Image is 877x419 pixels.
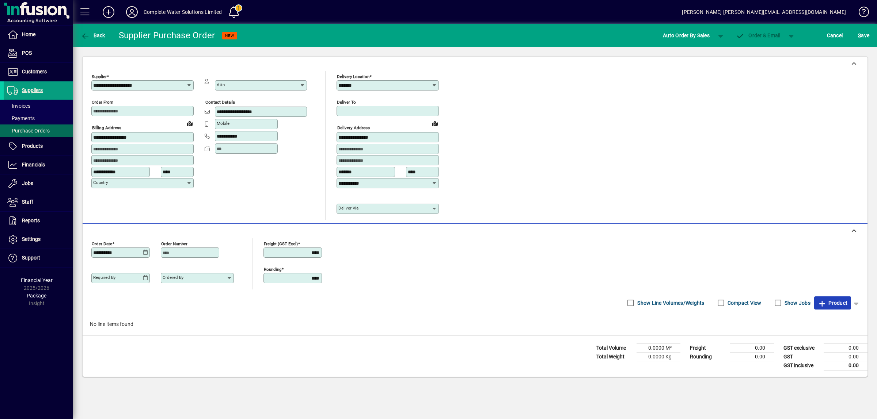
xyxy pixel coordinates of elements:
[21,277,53,283] span: Financial Year
[22,199,33,205] span: Staff
[824,343,867,352] td: 0.00
[264,241,298,246] mat-label: Freight (GST excl)
[853,1,868,25] a: Knowledge Base
[825,29,845,42] button: Cancel
[732,29,784,42] button: Order & Email
[92,241,112,246] mat-label: Order date
[663,30,710,41] span: Auto Order By Sales
[827,30,843,41] span: Cancel
[780,343,824,352] td: GST exclusive
[858,30,869,41] span: ave
[217,121,229,126] mat-label: Mobile
[119,30,215,41] div: Supplier Purchase Order
[217,82,225,87] mat-label: Attn
[337,74,369,79] mat-label: Delivery Location
[161,241,187,246] mat-label: Order number
[7,115,35,121] span: Payments
[4,230,73,249] a: Settings
[4,63,73,81] a: Customers
[4,249,73,267] a: Support
[22,218,40,223] span: Reports
[73,29,113,42] app-page-header-button: Back
[144,6,222,18] div: Complete Water Solutions Limited
[824,352,867,361] td: 0.00
[92,100,113,105] mat-label: Order from
[736,32,781,38] span: Order & Email
[824,361,867,370] td: 0.00
[636,299,704,307] label: Show Line Volumes/Weights
[659,29,713,42] button: Auto Order By Sales
[337,100,356,105] mat-label: Deliver To
[264,266,281,272] mat-label: Rounding
[97,5,120,19] button: Add
[818,297,847,309] span: Product
[81,32,105,38] span: Back
[7,103,30,109] span: Invoices
[4,156,73,174] a: Financials
[856,29,871,42] button: Save
[780,352,824,361] td: GST
[93,180,108,185] mat-label: Country
[780,361,824,370] td: GST inclusive
[4,44,73,62] a: POS
[814,296,851,310] button: Product
[22,143,43,149] span: Products
[730,343,774,352] td: 0.00
[184,118,195,129] a: View on map
[783,299,810,307] label: Show Jobs
[4,26,73,44] a: Home
[4,212,73,230] a: Reports
[4,193,73,211] a: Staff
[27,293,46,299] span: Package
[4,137,73,155] a: Products
[338,205,358,211] mat-label: Deliver via
[225,33,234,38] span: NEW
[22,31,35,37] span: Home
[726,299,762,307] label: Compact View
[858,32,861,38] span: S
[4,124,73,137] a: Purchase Orders
[682,6,846,18] div: [PERSON_NAME] [PERSON_NAME][EMAIL_ADDRESS][DOMAIN_NAME]
[22,236,41,242] span: Settings
[686,352,730,361] td: Rounding
[593,343,637,352] td: Total Volume
[686,343,730,352] td: Freight
[163,275,183,280] mat-label: Ordered by
[22,87,43,93] span: Suppliers
[4,100,73,112] a: Invoices
[22,69,47,74] span: Customers
[4,112,73,124] a: Payments
[93,275,115,280] mat-label: Required by
[7,128,50,134] span: Purchase Orders
[92,74,107,79] mat-label: Supplier
[637,352,680,361] td: 0.0000 Kg
[79,29,107,42] button: Back
[730,352,774,361] td: 0.00
[593,352,637,361] td: Total Weight
[429,118,441,129] a: View on map
[22,255,40,261] span: Support
[4,174,73,193] a: Jobs
[22,162,45,168] span: Financials
[83,313,867,335] div: No line items found
[22,180,33,186] span: Jobs
[120,5,144,19] button: Profile
[637,343,680,352] td: 0.0000 M³
[22,50,32,56] span: POS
